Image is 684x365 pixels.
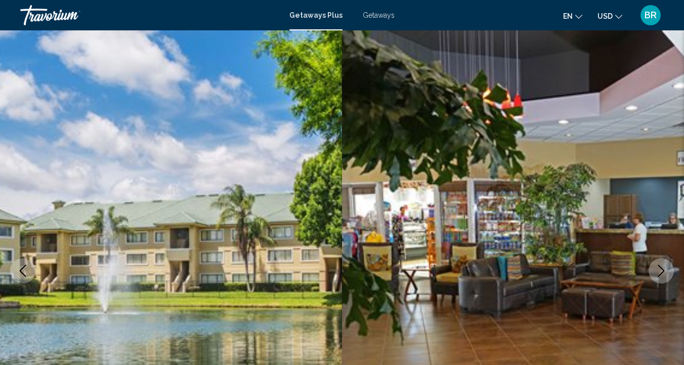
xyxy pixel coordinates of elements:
[597,9,622,23] button: Change currency
[289,11,343,19] a: Getaways Plus
[637,5,664,26] button: User Menu
[563,9,582,23] button: Change language
[649,258,674,283] button: Next image
[563,12,573,20] span: en
[363,11,395,19] a: Getaways
[597,12,613,20] span: USD
[10,258,35,283] button: Previous image
[644,325,676,357] iframe: Botón para iniciar la ventana de mensajería
[20,5,279,25] a: Travorium
[645,10,657,20] span: BR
